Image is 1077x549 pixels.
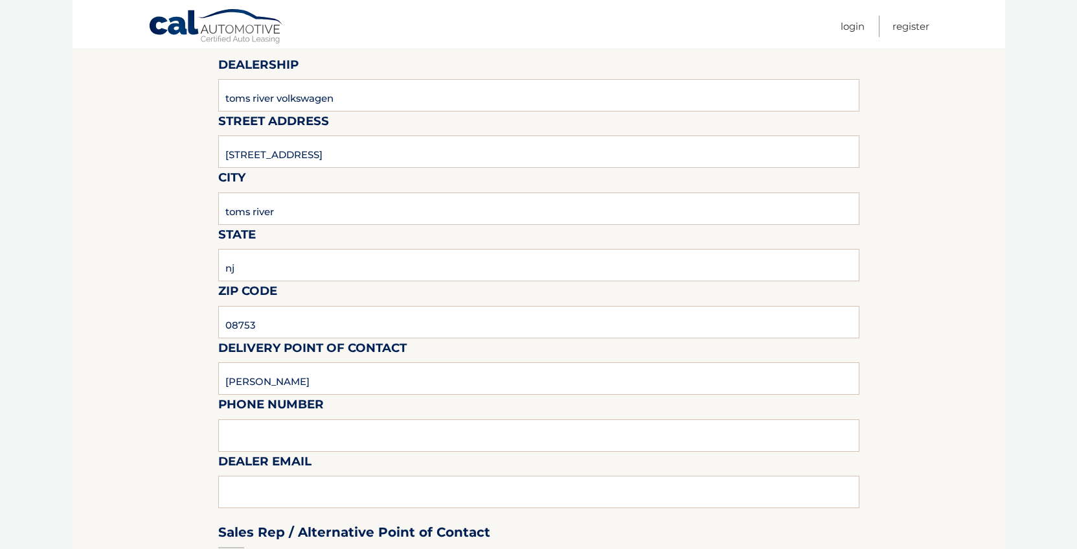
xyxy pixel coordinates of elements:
label: State [218,225,256,249]
label: Dealership [218,55,299,79]
label: Phone Number [218,395,324,419]
label: Dealer Email [218,452,312,476]
label: Delivery Point of Contact [218,338,407,362]
label: Street Address [218,111,329,135]
a: Register [892,16,929,37]
a: Cal Automotive [148,8,284,46]
a: Login [841,16,865,37]
label: City [218,168,245,192]
label: Zip Code [218,281,277,305]
h3: Sales Rep / Alternative Point of Contact [218,524,490,541]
